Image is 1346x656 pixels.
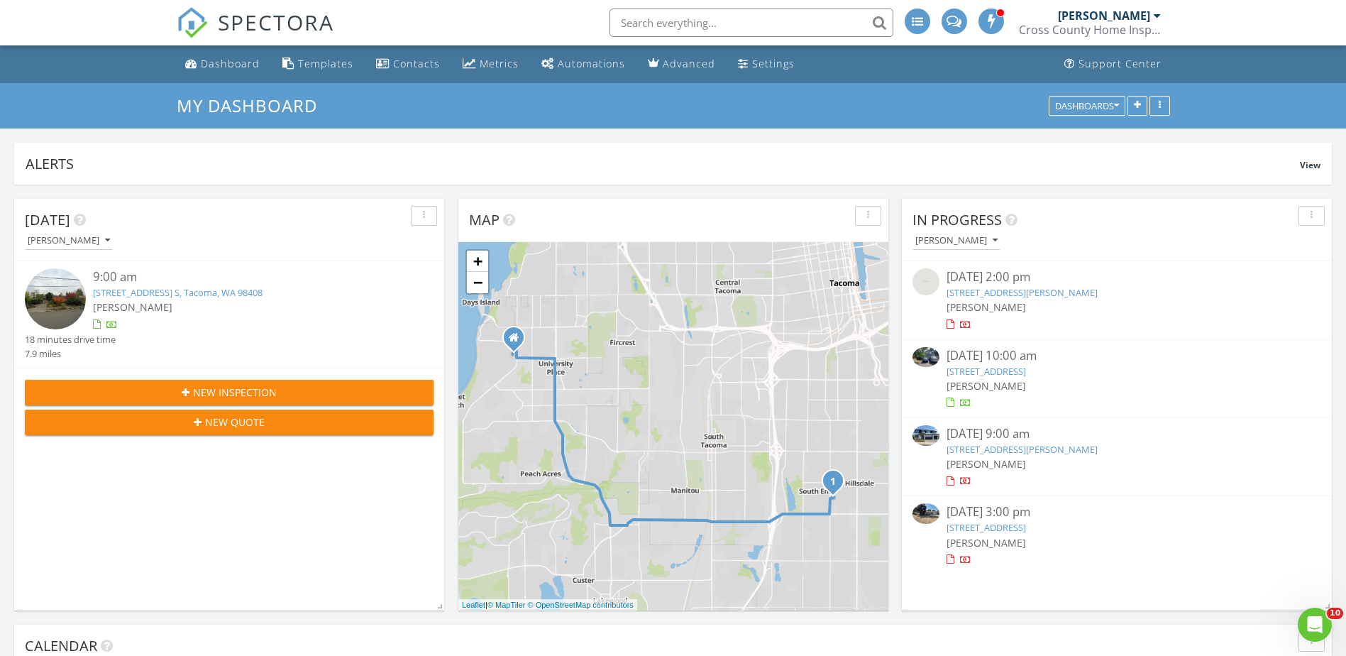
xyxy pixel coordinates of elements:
[25,231,113,251] button: [PERSON_NAME]
[528,601,634,609] a: © OpenStreetMap contributors
[480,57,519,70] div: Metrics
[458,599,637,611] div: |
[487,601,526,609] a: © MapTiler
[752,57,795,70] div: Settings
[947,347,1287,365] div: [DATE] 10:00 am
[833,481,842,489] div: 6720 Park Ave. S, Tacoma, WA 98408
[93,268,399,286] div: 9:00 am
[469,210,500,229] span: Map
[912,347,939,368] img: 9210022%2Fcover_photos%2F6TyrvqrJFtrwjADCf5ou%2Fsmall.jpg
[912,425,939,446] img: 9365594%2Fcover_photos%2F6nphEssolSVZuxBNF7pp%2Fsmall.jpg
[467,251,488,272] a: Zoom in
[1058,9,1150,23] div: [PERSON_NAME]
[1327,608,1343,619] span: 10
[947,379,1026,393] span: [PERSON_NAME]
[25,636,97,655] span: Calendar
[947,521,1026,534] a: [STREET_ADDRESS]
[1300,159,1320,171] span: View
[947,503,1287,521] div: [DATE] 3:00 pm
[663,57,715,70] div: Advanced
[912,231,1000,251] button: [PERSON_NAME]
[915,236,998,246] div: [PERSON_NAME]
[393,57,440,70] div: Contacts
[25,333,116,346] div: 18 minutes drive time
[277,51,359,77] a: Templates
[177,19,334,49] a: SPECTORA
[25,268,86,329] img: streetview
[25,410,434,435] button: New Quote
[912,268,939,295] img: streetview
[912,210,1002,229] span: In Progress
[947,268,1287,286] div: [DATE] 2:00 pm
[370,51,446,77] a: Contacts
[28,236,110,246] div: [PERSON_NAME]
[180,51,265,77] a: Dashboard
[947,536,1026,550] span: [PERSON_NAME]
[947,365,1026,378] a: [STREET_ADDRESS]
[201,57,260,70] div: Dashboard
[912,268,1321,332] a: [DATE] 2:00 pm [STREET_ADDRESS][PERSON_NAME] [PERSON_NAME]
[218,7,334,37] span: SPECTORA
[25,210,70,229] span: [DATE]
[467,272,488,293] a: Zoom out
[462,601,485,609] a: Leaflet
[1298,608,1332,642] iframe: Intercom live chat
[830,477,836,487] i: 1
[558,57,625,70] div: Automations
[25,347,116,361] div: 7.9 miles
[947,300,1026,314] span: [PERSON_NAME]
[1059,51,1167,77] a: Support Center
[947,425,1287,443] div: [DATE] 9:00 am
[177,7,208,38] img: The Best Home Inspection Software - Spectora
[1079,57,1162,70] div: Support Center
[1019,23,1161,37] div: Cross County Home Inspection LLC
[947,457,1026,471] span: [PERSON_NAME]
[912,425,1321,488] a: [DATE] 9:00 am [STREET_ADDRESS][PERSON_NAME] [PERSON_NAME]
[912,347,1321,410] a: [DATE] 10:00 am [STREET_ADDRESS] [PERSON_NAME]
[642,51,721,77] a: Advanced
[912,503,1321,567] a: [DATE] 3:00 pm [STREET_ADDRESS] [PERSON_NAME]
[26,154,1300,173] div: Alerts
[25,380,434,405] button: New Inspection
[177,94,329,117] a: My Dashboard
[93,300,172,314] span: [PERSON_NAME]
[93,286,263,299] a: [STREET_ADDRESS] S, Tacoma, WA 98408
[609,9,893,37] input: Search everything...
[1049,96,1125,116] button: Dashboards
[298,57,353,70] div: Templates
[912,503,939,524] img: 9365636%2Fcover_photos%2FOnJG7T6cUt9oz17SaWDj%2Fsmall.jpg
[193,385,277,400] span: New Inspection
[25,268,434,361] a: 9:00 am [STREET_ADDRESS] S, Tacoma, WA 98408 [PERSON_NAME] 18 minutes drive time 7.9 miles
[514,337,522,346] div: 3321 Heather Place W, UNIVERSITY PLACE WA 98466
[457,51,524,77] a: Metrics
[947,286,1098,299] a: [STREET_ADDRESS][PERSON_NAME]
[536,51,631,77] a: Automations (Advanced)
[205,415,265,430] span: New Quote
[732,51,800,77] a: Settings
[947,443,1098,456] a: [STREET_ADDRESS][PERSON_NAME]
[1055,101,1119,111] div: Dashboards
